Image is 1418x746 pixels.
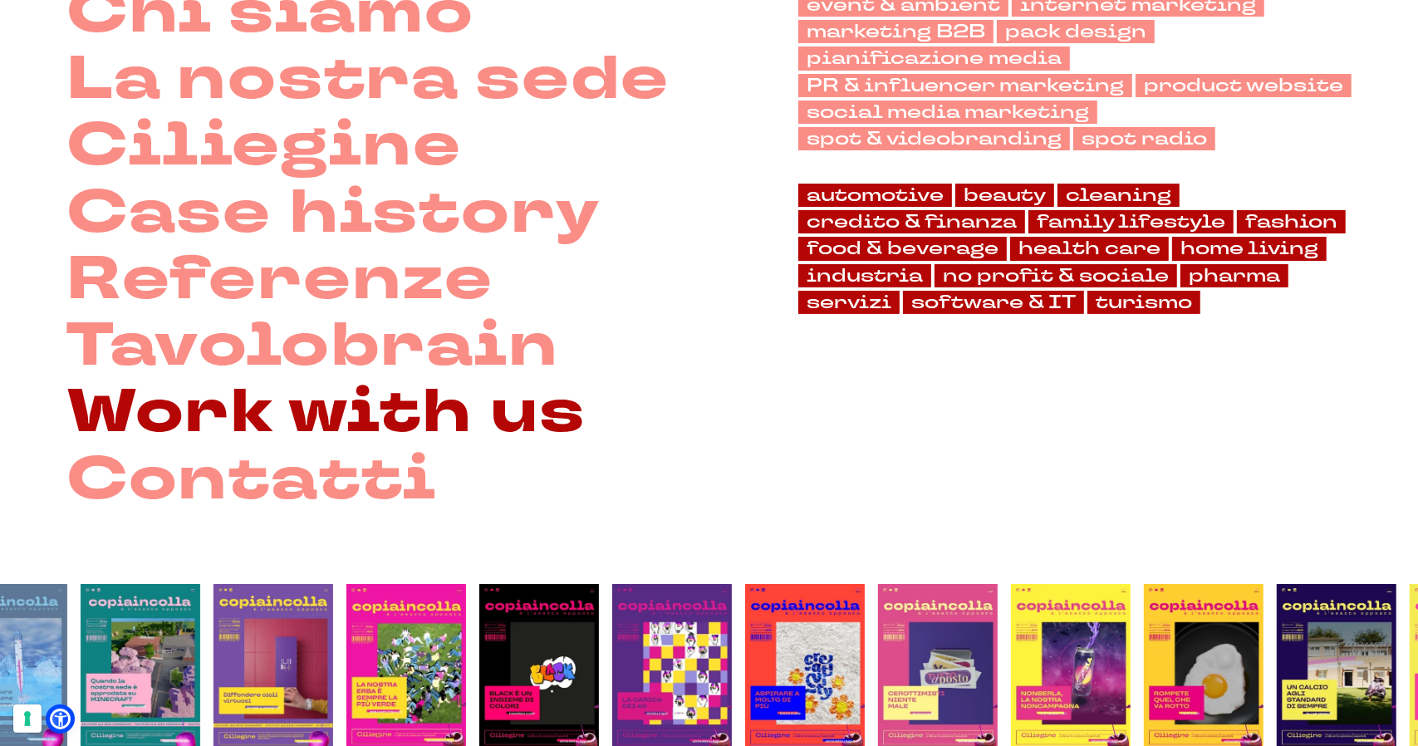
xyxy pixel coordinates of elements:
a: pharma [1180,264,1288,287]
a: social media marketing [798,101,1097,124]
a: spot radio [1073,127,1215,150]
a: turismo [1087,291,1200,314]
a: Case history [66,180,601,247]
a: spot & videobranding [798,127,1070,150]
a: servizi [798,291,900,314]
a: Open Accessibility Menu [50,709,71,729]
a: Ciliegine [66,113,462,179]
a: PR & influencer marketing [798,74,1132,97]
a: home living [1172,237,1327,260]
a: Work with us [66,380,586,446]
a: software & IT [903,291,1084,314]
a: health care [1010,237,1169,260]
a: fashion [1237,210,1346,233]
a: pianificazione media [798,47,1070,70]
a: Contatti [66,447,438,513]
a: cleaning [1057,184,1180,207]
a: product website [1136,74,1352,97]
a: food & beverage [798,237,1007,260]
a: La nostra sede [66,47,670,113]
a: Referenze [66,247,493,313]
a: marketing B2B [798,20,994,43]
button: Le tue preferenze relative al consenso per le tecnologie di tracciamento [13,704,42,733]
a: Tavolobrain [66,313,559,380]
a: beauty [955,184,1054,207]
a: pack design [997,20,1155,43]
a: credito & finanza [798,210,1025,233]
a: automotive [798,184,952,207]
a: industria [798,264,931,287]
a: no profit & sociale [935,264,1177,287]
a: family lifestyle [1028,210,1234,233]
